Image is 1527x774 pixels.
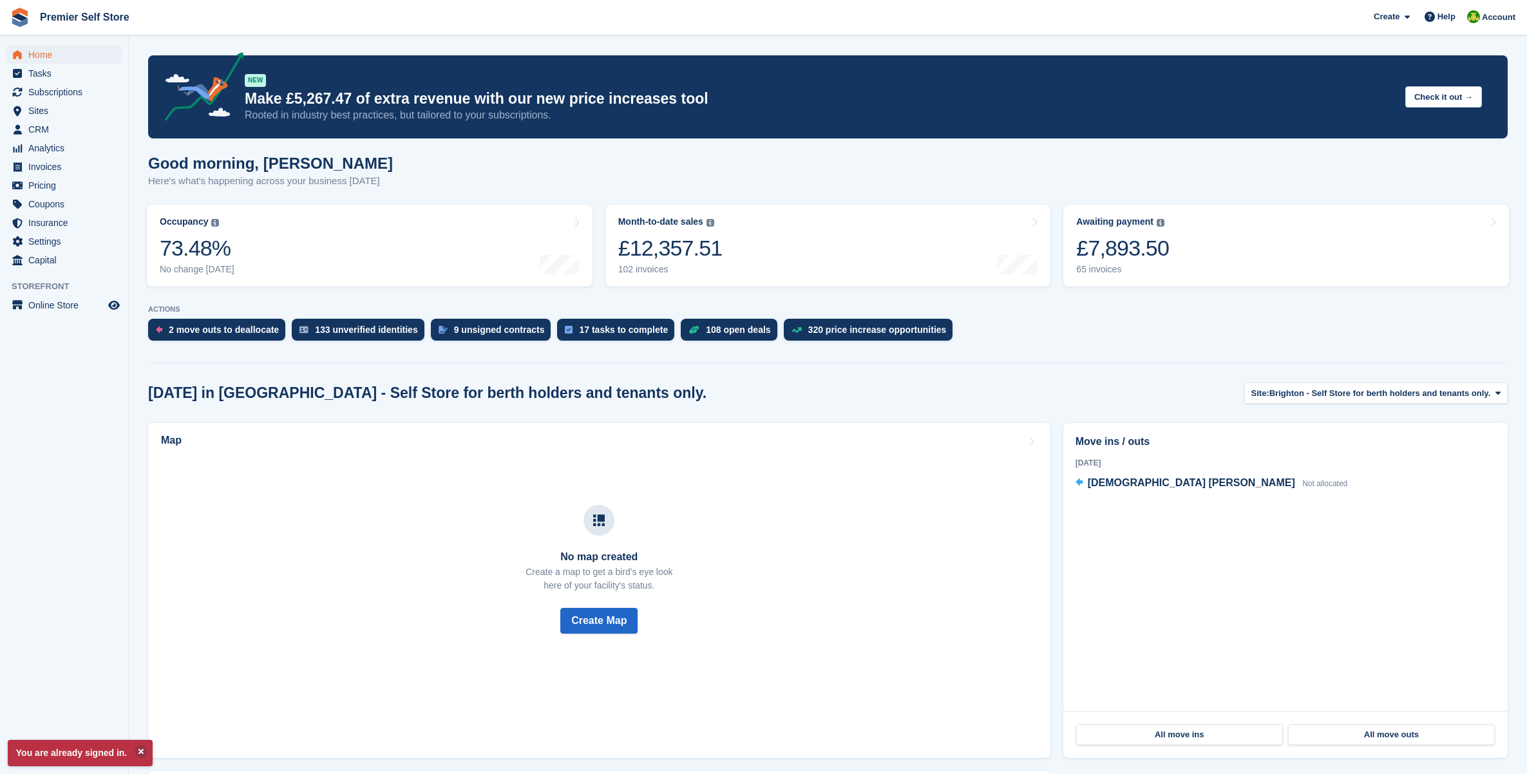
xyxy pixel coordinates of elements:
[8,740,153,766] p: You are already signed in.
[28,232,106,250] span: Settings
[1076,235,1169,261] div: £7,893.50
[211,219,219,227] img: icon-info-grey-7440780725fd019a000dd9b08b2336e03edf1995a4989e88bcd33f0948082b44.svg
[706,325,770,335] div: 108 open deals
[28,120,106,138] span: CRM
[315,325,418,335] div: 133 unverified identities
[28,46,106,64] span: Home
[439,326,448,334] img: contract_signature_icon-13c848040528278c33f63329250d36e43548de30e8caae1d1a13099fd9432cc5.svg
[106,297,122,313] a: Preview store
[6,64,122,82] a: menu
[299,326,308,334] img: verify_identity-adf6edd0f0f0b5bbfe63781bf79b02c33cf7c696d77639b501bdc392416b5a36.svg
[28,158,106,176] span: Invoices
[154,52,244,126] img: price-adjustments-announcement-icon-8257ccfd72463d97f412b2fc003d46551f7dbcb40ab6d574587a9cd5c0d94...
[28,139,106,157] span: Analytics
[160,216,208,227] div: Occupancy
[28,64,106,82] span: Tasks
[28,176,106,194] span: Pricing
[292,319,431,347] a: 133 unverified identities
[6,214,122,232] a: menu
[6,176,122,194] a: menu
[526,565,672,592] p: Create a map to get a bird's eye look here of your facility's status.
[28,214,106,232] span: Insurance
[6,139,122,157] a: menu
[28,296,106,314] span: Online Store
[148,319,292,347] a: 2 move outs to deallocate
[10,8,30,27] img: stora-icon-8386f47178a22dfd0bd8f6a31ec36ba5ce8667c1dd55bd0f319d3a0aa187defe.svg
[148,423,1050,758] a: Map No map created Create a map to get a bird's eye lookhere of your facility's status. Create Map
[1302,479,1347,488] span: Not allocated
[35,6,135,28] a: Premier Self Store
[6,296,122,314] a: menu
[431,319,558,347] a: 9 unsigned contracts
[1076,475,1348,492] a: [DEMOGRAPHIC_DATA] [PERSON_NAME] Not allocated
[6,158,122,176] a: menu
[707,219,714,227] img: icon-info-grey-7440780725fd019a000dd9b08b2336e03edf1995a4989e88bcd33f0948082b44.svg
[1076,724,1283,745] a: All move ins
[28,251,106,269] span: Capital
[6,83,122,101] a: menu
[1244,382,1508,404] button: Site: Brighton - Self Store for berth holders and tenants only.
[156,326,162,334] img: move_outs_to_deallocate_icon-f764333ba52eb49d3ac5e1228854f67142a1ed5810a6f6cc68b1a99e826820c5.svg
[28,102,106,120] span: Sites
[148,174,393,189] p: Here's what's happening across your business [DATE]
[1076,216,1153,227] div: Awaiting payment
[1063,205,1509,287] a: Awaiting payment £7,893.50 65 invoices
[1269,387,1491,400] span: Brighton - Self Store for berth holders and tenants only.
[605,205,1051,287] a: Month-to-date sales £12,357.51 102 invoices
[1437,10,1456,23] span: Help
[148,155,393,172] h1: Good morning, [PERSON_NAME]
[1482,11,1515,24] span: Account
[147,205,593,287] a: Occupancy 73.48% No change [DATE]
[579,325,668,335] div: 17 tasks to complete
[784,319,960,347] a: 320 price increase opportunities
[1076,434,1495,449] h2: Move ins / outs
[618,235,723,261] div: £12,357.51
[169,325,279,335] div: 2 move outs to deallocate
[161,435,182,446] h2: Map
[1288,724,1495,745] a: All move outs
[557,319,681,347] a: 17 tasks to complete
[565,326,573,334] img: task-75834270c22a3079a89374b754ae025e5fb1db73e45f91037f5363f120a921f8.svg
[245,90,1395,108] p: Make £5,267.47 of extra revenue with our new price increases tool
[6,195,122,213] a: menu
[245,108,1395,122] p: Rooted in industry best practices, but tailored to your subscriptions.
[245,74,266,87] div: NEW
[148,384,707,402] h2: [DATE] in [GEOGRAPHIC_DATA] - Self Store for berth holders and tenants only.
[1157,219,1164,227] img: icon-info-grey-7440780725fd019a000dd9b08b2336e03edf1995a4989e88bcd33f0948082b44.svg
[526,551,672,563] h3: No map created
[792,327,802,333] img: price_increase_opportunities-93ffe204e8149a01c8c9dc8f82e8f89637d9d84a8eef4429ea346261dce0b2c0.svg
[681,319,783,347] a: 108 open deals
[1076,457,1495,469] div: [DATE]
[6,251,122,269] a: menu
[1374,10,1399,23] span: Create
[618,264,723,275] div: 102 invoices
[28,83,106,101] span: Subscriptions
[1088,477,1295,488] span: [DEMOGRAPHIC_DATA] [PERSON_NAME]
[160,264,234,275] div: No change [DATE]
[688,325,699,334] img: deal-1b604bf984904fb50ccaf53a9ad4b4a5d6e5aea283cecdc64d6e3604feb123c2.svg
[6,102,122,120] a: menu
[6,46,122,64] a: menu
[28,195,106,213] span: Coupons
[12,280,128,293] span: Storefront
[6,232,122,250] a: menu
[1076,264,1169,275] div: 65 invoices
[1467,10,1480,23] img: Millie Walcroft
[593,514,605,526] img: map-icn-33ee37083ee616e46c38cad1a60f524a97daa1e2b2c8c0bc3eb3415660979fc1.svg
[808,325,947,335] div: 320 price increase opportunities
[618,216,703,227] div: Month-to-date sales
[6,120,122,138] a: menu
[148,305,1508,314] p: ACTIONS
[1251,387,1269,400] span: Site:
[454,325,545,335] div: 9 unsigned contracts
[1405,86,1482,108] button: Check it out →
[160,235,234,261] div: 73.48%
[560,608,638,634] button: Create Map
